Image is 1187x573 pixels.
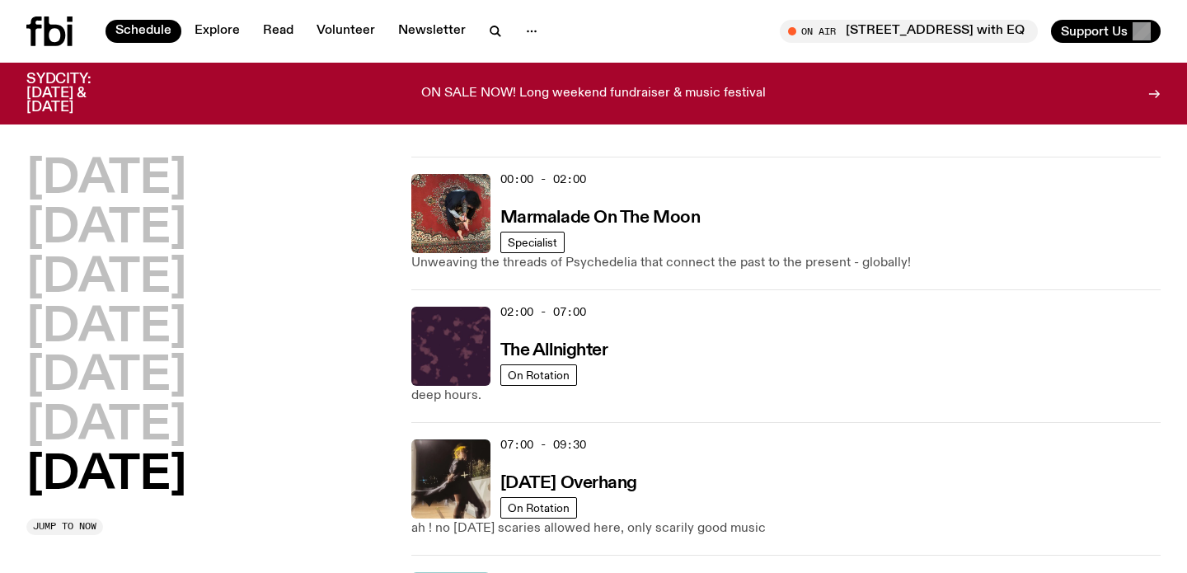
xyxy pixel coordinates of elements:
a: On Rotation [500,364,577,386]
button: On Air[STREET_ADDRESS] with EQ [780,20,1038,43]
span: On Rotation [508,369,570,381]
a: Newsletter [388,20,476,43]
button: [DATE] [26,206,186,252]
span: Jump to now [33,522,96,531]
button: [DATE] [26,305,186,351]
button: [DATE] [26,157,186,203]
img: Tommy - Persian Rug [411,174,490,253]
p: Unweaving the threads of Psychedelia that connect the past to the present - globally! [411,253,1161,273]
span: Specialist [508,236,557,248]
a: The Allnighter [500,339,608,359]
p: ON SALE NOW! Long weekend fundraiser & music festival [421,87,766,101]
button: [DATE] [26,403,186,449]
a: Specialist [500,232,565,253]
p: ah ! no [DATE] scaries allowed here, only scarily good music [411,519,1161,538]
span: 02:00 - 07:00 [500,304,586,320]
button: Jump to now [26,519,103,535]
a: Read [253,20,303,43]
a: Volunteer [307,20,385,43]
a: Marmalade On The Moon [500,206,701,227]
button: [DATE] [26,256,186,302]
h3: [DATE] Overhang [500,475,637,492]
a: Schedule [106,20,181,43]
a: On Rotation [500,497,577,519]
h3: SYDCITY: [DATE] & [DATE] [26,73,132,115]
span: Support Us [1061,24,1128,39]
span: 07:00 - 09:30 [500,437,586,453]
button: [DATE] [26,354,186,400]
h3: The Allnighter [500,342,608,359]
h3: Marmalade On The Moon [500,209,701,227]
p: deep hours. [411,386,1161,406]
a: [DATE] Overhang [500,472,637,492]
span: On Rotation [508,501,570,514]
button: [DATE] [26,453,186,499]
span: 00:00 - 02:00 [500,171,586,187]
a: Explore [185,20,250,43]
button: Support Us [1051,20,1161,43]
